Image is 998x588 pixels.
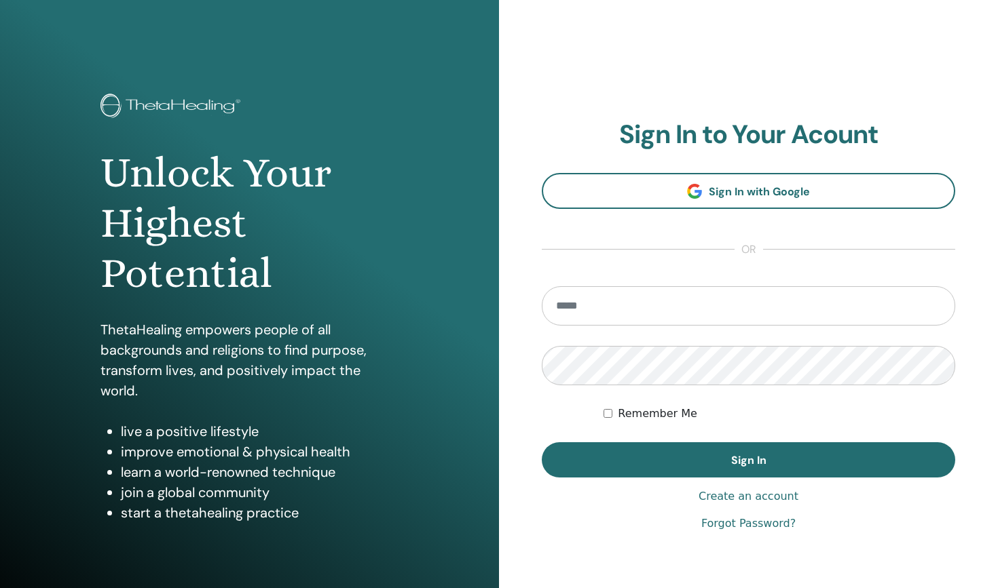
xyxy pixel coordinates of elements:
[542,173,955,209] a: Sign In with Google
[604,406,955,422] div: Keep me authenticated indefinitely or until I manually logout
[121,462,399,482] li: learn a world-renowned technique
[121,503,399,523] li: start a thetahealing practice
[121,442,399,462] li: improve emotional & physical health
[701,515,796,532] a: Forgot Password?
[731,453,766,467] span: Sign In
[699,488,798,505] a: Create an account
[121,482,399,503] li: join a global community
[542,119,955,151] h2: Sign In to Your Acount
[618,406,697,422] label: Remember Me
[100,319,399,401] p: ThetaHealing empowers people of all backgrounds and religions to find purpose, transform lives, a...
[709,184,810,199] span: Sign In with Google
[121,421,399,442] li: live a positive lifestyle
[735,241,763,258] span: or
[100,148,399,299] h1: Unlock Your Highest Potential
[542,442,955,477] button: Sign In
